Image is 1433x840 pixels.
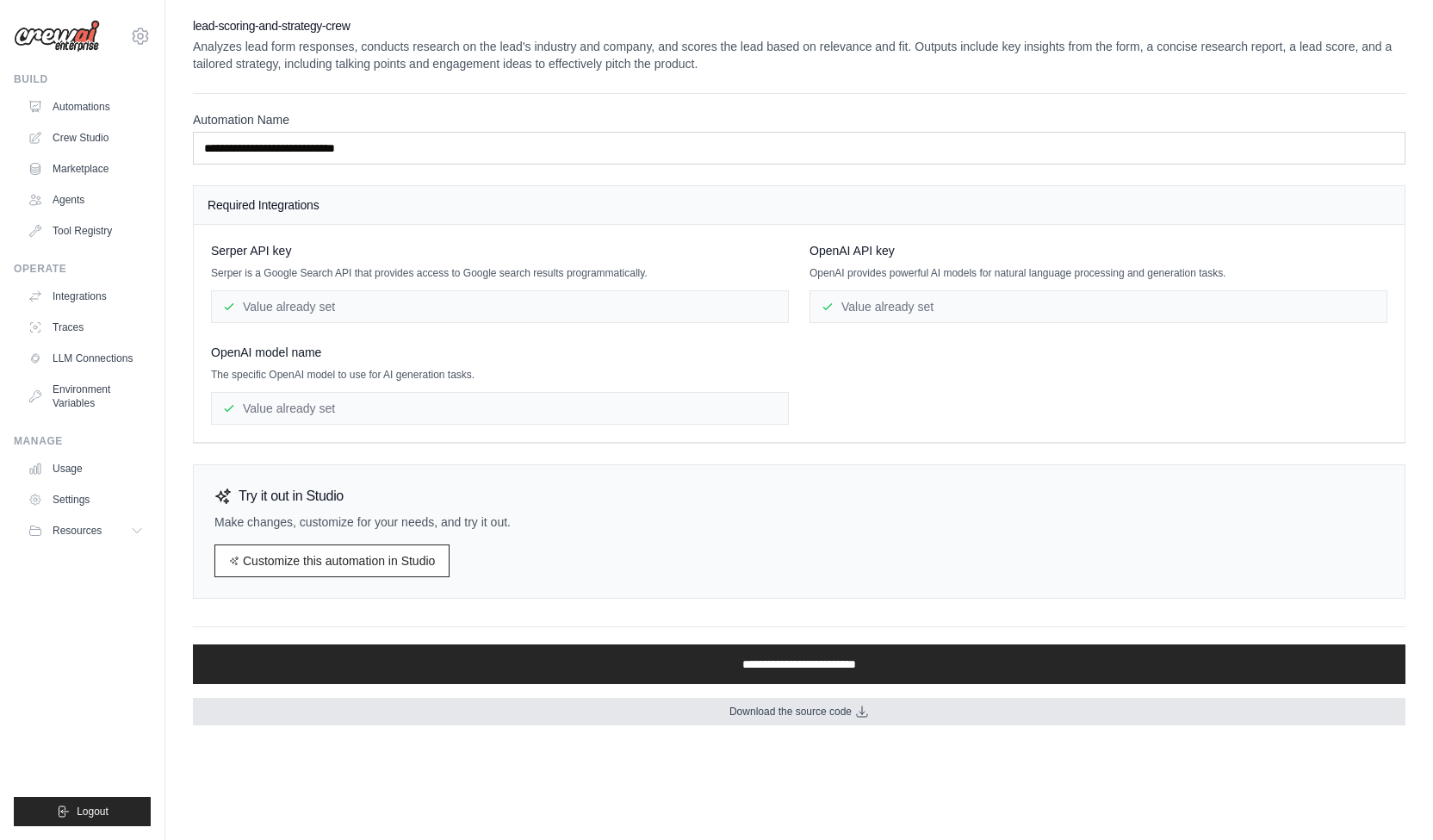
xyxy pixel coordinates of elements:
[193,698,1405,725] a: Download the source code
[14,262,151,276] div: Operate
[239,486,344,507] h3: Try it out in Studio
[21,376,151,417] a: Environment Variables
[214,544,450,577] a: Customize this automation in Studio
[21,217,151,245] a: Tool Registry
[77,805,109,818] span: Logout
[21,186,151,214] a: Agents
[208,196,1391,214] h4: Required Integrations
[211,392,789,425] div: Value already set
[14,20,100,53] img: Logo
[810,242,895,259] span: OpenAI API key
[193,111,1405,128] label: Automation Name
[21,93,151,121] a: Automations
[21,517,151,544] button: Resources
[21,124,151,152] a: Crew Studio
[211,242,291,259] span: Serper API key
[14,797,151,826] button: Logout
[14,434,151,448] div: Manage
[211,344,321,361] span: OpenAI model name
[53,524,102,538] span: Resources
[21,314,151,341] a: Traces
[729,705,852,719] span: Download the source code
[21,345,151,372] a: LLM Connections
[21,283,151,310] a: Integrations
[193,17,1405,34] h2: lead-scoring-and-strategy-crew
[211,290,789,323] div: Value already set
[214,513,1384,531] p: Make changes, customize for your needs, and try it out.
[21,486,151,513] a: Settings
[211,368,789,382] p: The specific OpenAI model to use for AI generation tasks.
[21,155,151,183] a: Marketplace
[810,290,1387,323] div: Value already set
[211,266,789,280] p: Serper is a Google Search API that provides access to Google search results programmatically.
[193,38,1405,72] p: Analyzes lead form responses, conducts research on the lead's industry and company, and scores th...
[14,72,151,86] div: Build
[810,266,1387,280] p: OpenAI provides powerful AI models for natural language processing and generation tasks.
[21,455,151,482] a: Usage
